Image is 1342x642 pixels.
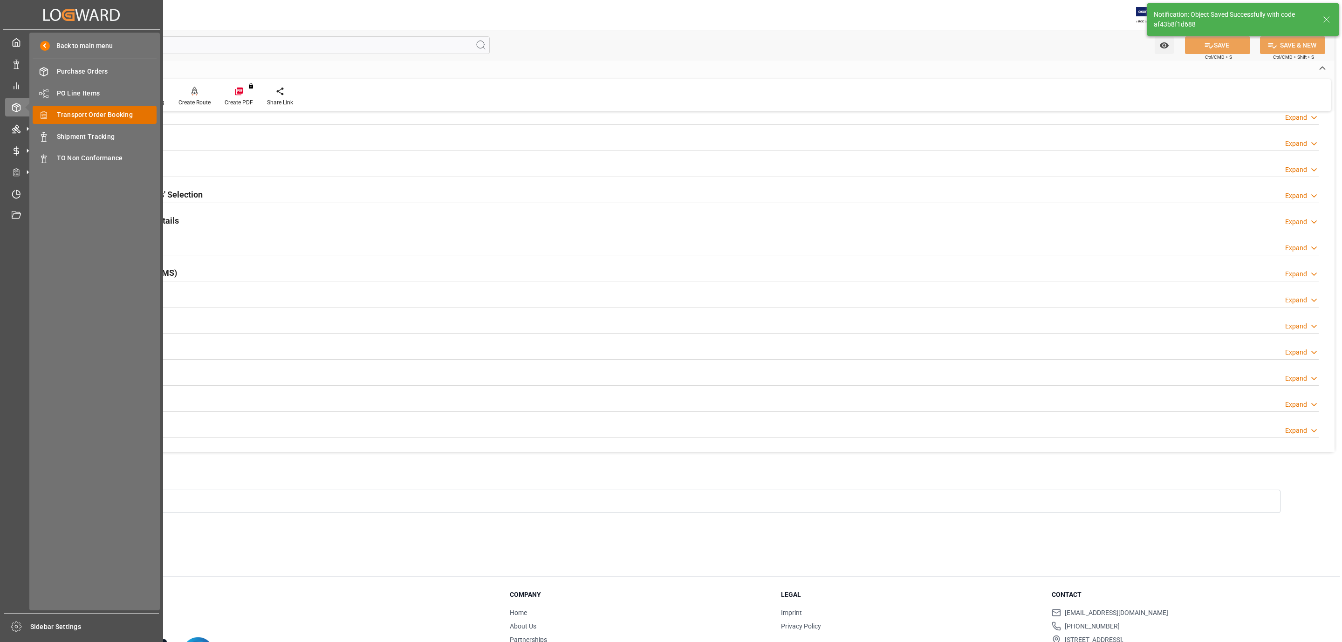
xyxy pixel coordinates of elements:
[1155,36,1174,54] button: open menu
[1285,113,1307,123] div: Expand
[33,149,157,167] a: TO Non Conformance
[1285,400,1307,410] div: Expand
[510,609,527,616] a: Home
[33,106,157,124] a: Transport Order Booking
[1285,191,1307,201] div: Expand
[33,84,157,102] a: PO Line Items
[57,67,157,76] span: Purchase Orders
[57,89,157,98] span: PO Line Items
[1285,139,1307,149] div: Expand
[33,127,157,145] a: Shipment Tracking
[1260,36,1325,54] button: SAVE & NEW
[50,41,113,51] span: Back to main menu
[510,590,769,600] h3: Company
[781,590,1041,600] h3: Legal
[5,76,158,95] a: My Reports
[1136,7,1168,23] img: Exertis%20JAM%20-%20Email%20Logo.jpg_1722504956.jpg
[1285,348,1307,357] div: Expand
[1285,374,1307,383] div: Expand
[5,55,158,73] a: Data Management
[510,622,536,630] a: About Us
[33,62,157,81] a: Purchase Orders
[781,609,802,616] a: Imprint
[1285,321,1307,331] div: Expand
[1273,54,1314,61] span: Ctrl/CMD + Shift + S
[62,620,486,628] p: Version 1.1.132
[43,36,490,54] input: Search Fields
[57,153,157,163] span: TO Non Conformance
[1285,295,1307,305] div: Expand
[1285,269,1307,279] div: Expand
[1052,590,1311,600] h3: Contact
[5,206,158,225] a: Document Management
[1285,165,1307,175] div: Expand
[1154,10,1314,29] div: Notification: Object Saved Successfully with code af43b8f1d688
[5,33,158,51] a: My Cockpit
[1065,622,1120,631] span: [PHONE_NUMBER]
[62,612,486,620] p: © 2025 Logward. All rights reserved.
[5,184,158,203] a: Timeslot Management V2
[57,132,157,142] span: Shipment Tracking
[1205,54,1232,61] span: Ctrl/CMD + S
[1185,36,1250,54] button: SAVE
[57,110,157,120] span: Transport Order Booking
[1285,217,1307,227] div: Expand
[1285,243,1307,253] div: Expand
[781,622,821,630] a: Privacy Policy
[178,98,211,107] div: Create Route
[30,622,159,632] span: Sidebar Settings
[267,98,293,107] div: Share Link
[1285,426,1307,436] div: Expand
[1065,608,1168,618] span: [EMAIL_ADDRESS][DOMAIN_NAME]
